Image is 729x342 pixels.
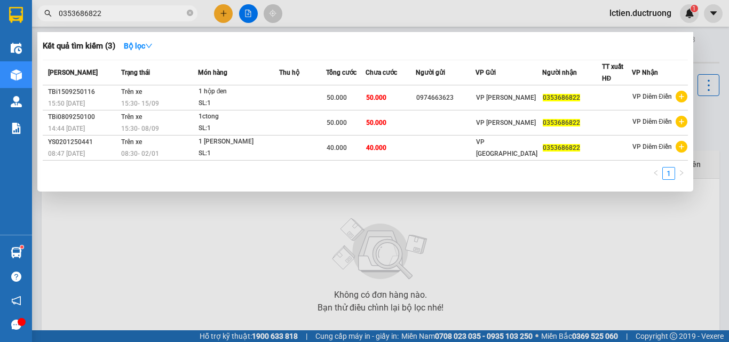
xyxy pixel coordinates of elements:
span: close-circle [187,9,193,19]
div: 1ctong [199,111,279,123]
span: plus-circle [676,116,687,128]
span: VP Nhận [632,69,658,76]
span: Chưa cước [366,69,397,76]
span: notification [11,296,21,306]
span: message [11,320,21,330]
input: Tìm tên, số ĐT hoặc mã đơn [59,7,185,19]
span: 15:30 - 15/09 [121,100,159,107]
div: 1 [PERSON_NAME] [199,136,279,148]
span: question-circle [11,272,21,282]
span: 15:30 - 08/09 [121,125,159,132]
div: SL: 1 [199,123,279,134]
span: 0353686822 [543,119,580,126]
a: 1 [663,168,675,179]
span: VP Diêm Điền [632,118,672,125]
span: [PERSON_NAME] [48,69,98,76]
span: search [44,10,52,17]
img: warehouse-icon [11,96,22,107]
span: plus-circle [676,91,687,102]
span: 0353686822 [543,94,580,101]
span: Thu hộ [279,69,299,76]
span: down [145,42,153,50]
span: 50.000 [327,94,347,101]
span: Người nhận [542,69,577,76]
li: 1 [662,167,675,180]
span: VP Diêm Điền [632,143,672,150]
img: warehouse-icon [11,69,22,81]
div: TBi0809250100 [48,112,118,123]
span: close-circle [187,10,193,16]
span: 14:44 [DATE] [48,125,85,132]
div: 1 hộp đen [199,86,279,98]
button: right [675,167,688,180]
span: VP Gửi [476,69,496,76]
div: SL: 1 [199,98,279,109]
span: Tổng cước [326,69,356,76]
div: SL: 1 [199,148,279,160]
span: 15:50 [DATE] [48,100,85,107]
span: Người gửi [416,69,445,76]
span: 08:30 - 02/01 [121,150,159,157]
img: solution-icon [11,123,22,134]
div: 0974663623 [416,92,474,104]
span: VP [PERSON_NAME] [476,119,536,126]
li: Previous Page [649,167,662,180]
span: Trên xe [121,88,142,96]
img: warehouse-icon [11,43,22,54]
span: left [653,170,659,176]
span: 40.000 [366,144,386,152]
span: 50.000 [366,94,386,101]
span: Trên xe [121,113,142,121]
div: TBi1509250116 [48,86,118,98]
img: logo-vxr [9,7,23,23]
span: plus-circle [676,141,687,153]
sup: 1 [20,245,23,249]
img: warehouse-icon [11,247,22,258]
span: VP [PERSON_NAME] [476,94,536,101]
li: Next Page [675,167,688,180]
span: 50.000 [366,119,386,126]
span: 08:47 [DATE] [48,150,85,157]
span: TT xuất HĐ [602,63,623,82]
button: left [649,167,662,180]
span: Trạng thái [121,69,150,76]
button: Bộ lọcdown [115,37,161,54]
span: Trên xe [121,138,142,146]
span: 40.000 [327,144,347,152]
span: 50.000 [327,119,347,126]
span: VP Diêm Điền [632,93,672,100]
span: right [678,170,685,176]
div: YS0201250441 [48,137,118,148]
span: VP [GEOGRAPHIC_DATA] [476,138,537,157]
span: Món hàng [198,69,227,76]
strong: Bộ lọc [124,42,153,50]
h3: Kết quả tìm kiếm ( 3 ) [43,41,115,52]
span: 0353686822 [543,144,580,152]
